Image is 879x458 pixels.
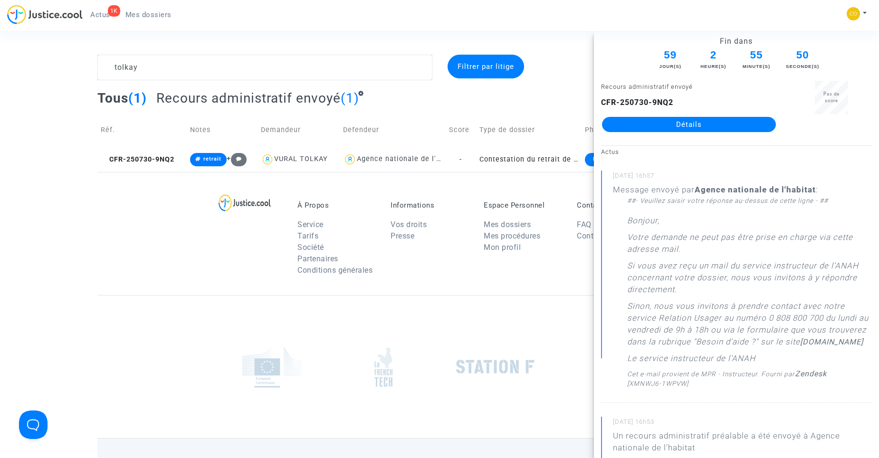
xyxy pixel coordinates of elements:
[459,155,462,163] span: -
[627,260,872,300] p: Si vous avez reçu un mail du service instructeur de l’ANAH concernant votre dossier, nous vous in...
[7,5,83,24] img: jc-logo.svg
[582,113,674,147] td: Phase
[343,153,357,166] img: icon-user.svg
[613,172,872,184] small: [DATE] 16h57
[341,90,359,106] span: (1)
[699,63,727,70] div: Heure(s)
[613,184,872,388] div: Message envoyé par :
[118,8,179,22] a: Mes dossiers
[203,156,221,162] span: retrait
[340,113,446,147] td: Defendeur
[446,113,476,147] td: Score
[484,220,531,229] a: Mes dossiers
[19,410,48,439] iframe: Help Scout Beacon - Open
[577,201,656,210] p: Contact
[627,196,872,205] div: ##- Veuillez saisir votre réponse au-dessus de cette ligne - ##
[297,220,324,229] a: Service
[577,220,592,229] a: FAQ
[476,147,582,172] td: Contestation du retrait de [PERSON_NAME] par l'ANAH (mandataire)
[785,47,820,63] span: 50
[601,98,673,107] b: CFR-250730-9NQ2
[695,185,816,194] b: Agence nationale de l'habitat
[601,83,693,90] small: Recours administratif envoyé
[823,91,840,103] span: Pas de score
[242,346,302,388] img: europe_commision.png
[627,380,688,387] span: [XMNWJ6-1WPVW]
[602,117,776,132] a: Détails
[227,154,247,162] span: +
[847,7,860,20] img: 5a13cfc393247f09c958b2f13390bacc
[577,231,605,240] a: Contact
[297,254,338,263] a: Partenaires
[739,63,774,70] div: Minute(s)
[125,10,172,19] span: Mes dossiers
[484,243,521,252] a: Mon profil
[653,63,688,70] div: Jour(s)
[627,369,872,379] div: Cet e-mail provient de MPR - Instructeur. Fourni par
[297,243,324,252] a: Société
[108,5,120,17] div: 1K
[391,231,414,240] a: Presse
[97,113,187,147] td: Réf.
[627,231,872,260] p: Votre demande ne peut pas être prise en charge via cette adresse mail.
[97,90,128,106] span: Tous
[795,369,827,378] a: Zendesk
[219,194,271,211] img: logo-lg.svg
[274,155,328,163] div: VURAL TOLKAY
[585,153,661,166] div: Recours administratif
[90,10,110,19] span: Actus
[391,201,469,210] p: Informations
[627,215,659,231] p: Bonjour,
[699,47,727,63] span: 2
[297,231,318,240] a: Tarifs
[613,418,872,430] small: [DATE] 16h53
[156,90,341,106] span: Recours administratif envoyé
[476,113,582,147] td: Type de dossier
[357,155,461,163] div: Agence nationale de l'habitat
[484,231,540,240] a: Mes procédures
[128,90,147,106] span: (1)
[456,360,535,374] img: stationf.png
[653,47,688,63] span: 59
[601,148,619,155] small: Actus
[83,8,118,22] a: 1KActus
[374,347,392,387] img: french_tech.png
[484,201,563,210] p: Espace Personnel
[187,113,257,147] td: Notes
[297,201,376,210] p: À Propos
[261,153,275,166] img: icon-user.svg
[800,337,863,346] a: [DOMAIN_NAME]
[101,155,174,163] span: CFR-250730-9NQ2
[391,220,427,229] a: Vos droits
[258,113,340,147] td: Demandeur
[458,62,514,71] span: Filtrer par litige
[647,36,826,47] div: Fin dans
[739,47,774,63] span: 55
[297,266,373,275] a: Conditions générales
[627,300,872,353] p: Sinon, nous vous invitons à prendre contact avec notre service Relation Usager au numéro 0 808 80...
[785,63,820,70] div: Seconde(s)
[627,353,755,369] p: Le service instructeur de l’ANAH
